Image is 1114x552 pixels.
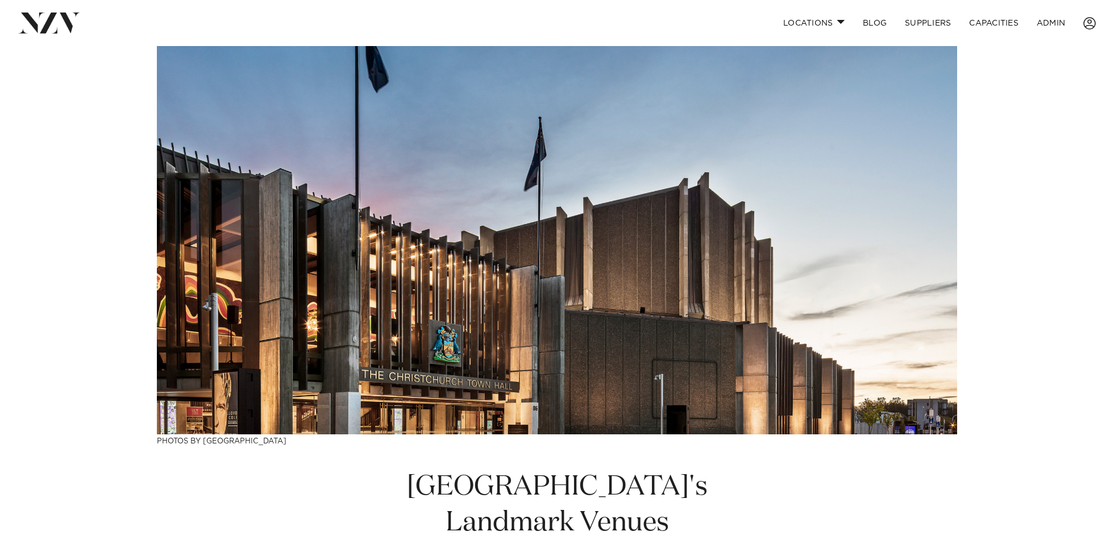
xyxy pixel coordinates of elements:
a: Capacities [960,11,1028,35]
h1: [GEOGRAPHIC_DATA]'s Landmark Venues [363,470,751,541]
img: Christchurch's Landmark Venues [157,46,957,434]
a: ADMIN [1028,11,1074,35]
h3: Photos by [GEOGRAPHIC_DATA] [157,434,957,446]
a: SUPPLIERS [896,11,960,35]
img: nzv-logo.png [18,13,80,33]
a: BLOG [854,11,896,35]
a: Locations [774,11,854,35]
